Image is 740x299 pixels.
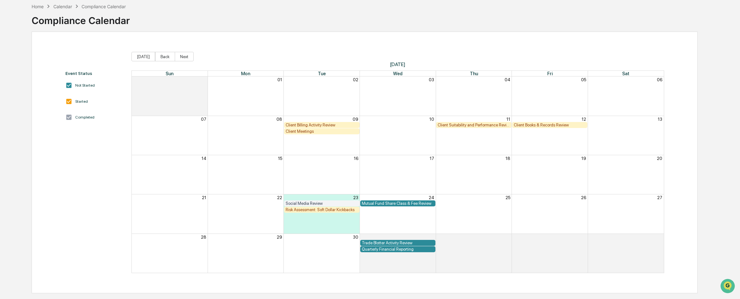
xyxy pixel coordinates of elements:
div: Mutual Fund Share Class & Fee Review [362,201,434,206]
div: 🗄️ [46,80,51,85]
div: Month View [131,70,664,273]
button: 15 [278,156,282,161]
img: 1746055101610-c473b297-6a78-478c-a979-82029cc54cd1 [6,48,18,60]
button: 04 [505,77,510,82]
span: Preclearance [13,80,41,86]
div: Risk Assessment: Soft Dollar Kickbacks [286,207,358,212]
iframe: Open customer support [720,278,737,295]
span: Wed [393,71,403,76]
div: We're available if you need us! [21,55,80,60]
button: Start new chat [107,50,115,58]
div: Event Status [65,71,125,76]
button: 14 [202,156,206,161]
div: Compliance Calendar [82,4,126,9]
span: Mon [241,71,250,76]
div: Started [75,99,88,104]
button: 08 [276,117,282,122]
button: 04 [657,235,662,240]
button: 12 [582,117,586,122]
button: 26 [581,195,586,200]
div: Home [32,4,44,9]
button: 21 [202,195,206,200]
a: 🔎Data Lookup [4,89,42,101]
span: Fri [547,71,553,76]
button: 16 [354,156,358,161]
a: Powered byPylon [45,107,76,112]
span: [DATE] [131,61,664,67]
div: Trade Blotter Activity Review [362,241,434,245]
button: 17 [430,156,434,161]
div: Client Billing Activity Review [286,123,358,127]
span: Data Lookup [13,92,40,98]
button: 30 [353,235,358,240]
button: 27 [657,195,662,200]
button: 06 [657,77,662,82]
button: 18 [506,156,510,161]
div: Client Suitability and Performance Review [438,123,510,127]
span: Tue [318,71,326,76]
button: 28 [201,235,206,240]
span: Pylon [63,107,76,112]
div: Calendar [53,4,72,9]
button: 23 [353,195,358,200]
button: 20 [657,156,662,161]
button: 24 [429,195,434,200]
a: 🗄️Attestations [43,77,81,88]
button: 02 [353,77,358,82]
button: 25 [506,195,510,200]
div: Client Meetings [286,129,358,134]
button: 03 [581,235,586,240]
button: 22 [277,195,282,200]
button: 31 [202,77,206,82]
button: 10 [429,117,434,122]
button: 13 [658,117,662,122]
p: How can we help? [6,13,115,23]
button: 01 [277,77,282,82]
button: 02 [505,235,510,240]
span: Sun [166,71,173,76]
div: Start new chat [21,48,104,55]
div: Not Started [75,83,95,88]
button: Next [175,52,194,61]
button: 11 [506,117,510,122]
div: Quarterly Financial Reporting [362,247,434,252]
button: [DATE] [131,52,155,61]
button: 19 [581,156,586,161]
div: 🖐️ [6,80,11,85]
div: Compliance Calendar [32,10,130,26]
a: 🖐️Preclearance [4,77,43,88]
button: 07 [201,117,206,122]
span: Thu [470,71,478,76]
span: Sat [622,71,629,76]
div: 🔎 [6,92,11,97]
div: Completed [75,115,94,119]
button: Back [155,52,175,61]
button: 05 [581,77,586,82]
div: Social Media Review [286,201,358,206]
div: Client Books & Records Review [514,123,586,127]
button: 03 [429,77,434,82]
button: 01 [429,235,434,240]
button: 09 [353,117,358,122]
button: 29 [277,235,282,240]
span: Attestations [52,80,78,86]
